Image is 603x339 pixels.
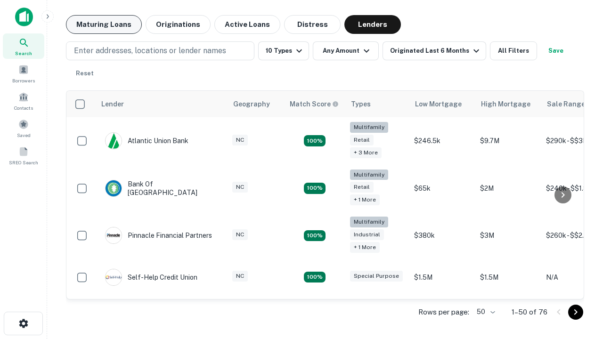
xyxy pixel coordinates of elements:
div: Lender [101,98,124,110]
button: Maturing Loans [66,15,142,34]
div: Multifamily [350,217,388,227]
button: Enter addresses, locations or lender names [66,41,254,60]
div: High Mortgage [481,98,530,110]
div: NC [232,229,248,240]
button: Save your search to get updates of matches that match your search criteria. [541,41,571,60]
div: Retail [350,135,374,145]
button: Originated Last 6 Months [383,41,486,60]
th: High Mortgage [475,91,541,117]
td: $65k [409,165,475,212]
div: NC [232,271,248,282]
span: Saved [17,131,31,139]
div: 50 [473,305,497,319]
div: Matching Properties: 14, hasApolloMatch: undefined [304,230,326,242]
a: Borrowers [3,61,44,86]
td: $9.7M [475,117,541,165]
button: Distress [284,15,341,34]
td: $3M [475,212,541,259]
span: Borrowers [12,77,35,84]
iframe: Chat Widget [556,264,603,309]
div: NC [232,182,248,193]
button: Lenders [344,15,401,34]
div: Pinnacle Financial Partners [105,227,212,244]
span: Contacts [14,104,33,112]
img: picture [106,227,122,243]
img: picture [106,133,122,149]
button: 10 Types [258,41,309,60]
div: Multifamily [350,122,388,133]
h6: Match Score [290,99,337,109]
div: Atlantic Union Bank [105,132,188,149]
button: Active Loans [214,15,280,34]
div: Sale Range [547,98,585,110]
a: SREO Search [3,143,44,168]
th: Types [345,91,409,117]
div: Types [351,98,371,110]
button: All Filters [490,41,537,60]
div: + 1 more [350,242,380,253]
div: Self-help Credit Union [105,269,197,286]
a: Contacts [3,88,44,113]
div: Low Mortgage [415,98,462,110]
div: Geography [233,98,270,110]
div: Retail [350,182,374,193]
img: capitalize-icon.png [15,8,33,26]
p: Rows per page: [418,307,469,318]
span: SREO Search [9,159,38,166]
div: Special Purpose [350,271,403,282]
div: Bank Of [GEOGRAPHIC_DATA] [105,180,218,197]
span: Search [15,49,32,57]
div: Originated Last 6 Months [390,45,482,56]
td: $1.5M [475,259,541,295]
p: Enter addresses, locations or lender names [74,45,226,56]
th: Capitalize uses an advanced AI algorithm to match your search with the best lender. The match sco... [284,91,345,117]
td: $2M [475,165,541,212]
th: Geography [228,91,284,117]
div: Matching Properties: 11, hasApolloMatch: undefined [304,272,326,283]
a: Saved [3,115,44,141]
img: picture [106,269,122,285]
button: Go to next page [568,305,583,320]
td: $380k [409,212,475,259]
p: 1–50 of 76 [512,307,547,318]
td: $1.5M [409,259,475,295]
td: $246.5k [409,117,475,165]
div: NC [232,135,248,145]
div: Matching Properties: 10, hasApolloMatch: undefined [304,135,326,146]
div: Industrial [350,229,384,240]
th: Low Mortgage [409,91,475,117]
div: + 1 more [350,194,380,205]
th: Lender [96,91,228,117]
div: Matching Properties: 17, hasApolloMatch: undefined [304,183,326,194]
img: picture [106,180,122,196]
div: Multifamily [350,169,388,180]
div: Capitalize uses an advanced AI algorithm to match your search with the best lender. The match sco... [290,99,339,109]
button: Reset [70,64,100,83]
button: Originations [146,15,211,34]
div: + 3 more [350,147,382,158]
a: Search [3,33,44,59]
button: Any Amount [313,41,379,60]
